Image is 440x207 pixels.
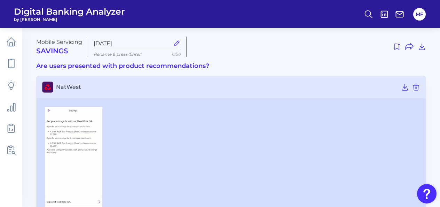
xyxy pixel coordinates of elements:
span: Digital Banking Analyzer [14,6,125,17]
span: by [PERSON_NAME] [14,17,125,22]
div: Mobile Servicing [36,39,82,55]
span: NatWest [56,84,398,90]
h2: Savings [36,47,82,55]
button: MF [413,8,426,21]
p: Rename & press 'Enter' [94,52,181,57]
span: 11/50 [171,52,181,57]
h3: Are users presented with product recommendations? [36,62,426,70]
button: Open Resource Center [417,184,437,204]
